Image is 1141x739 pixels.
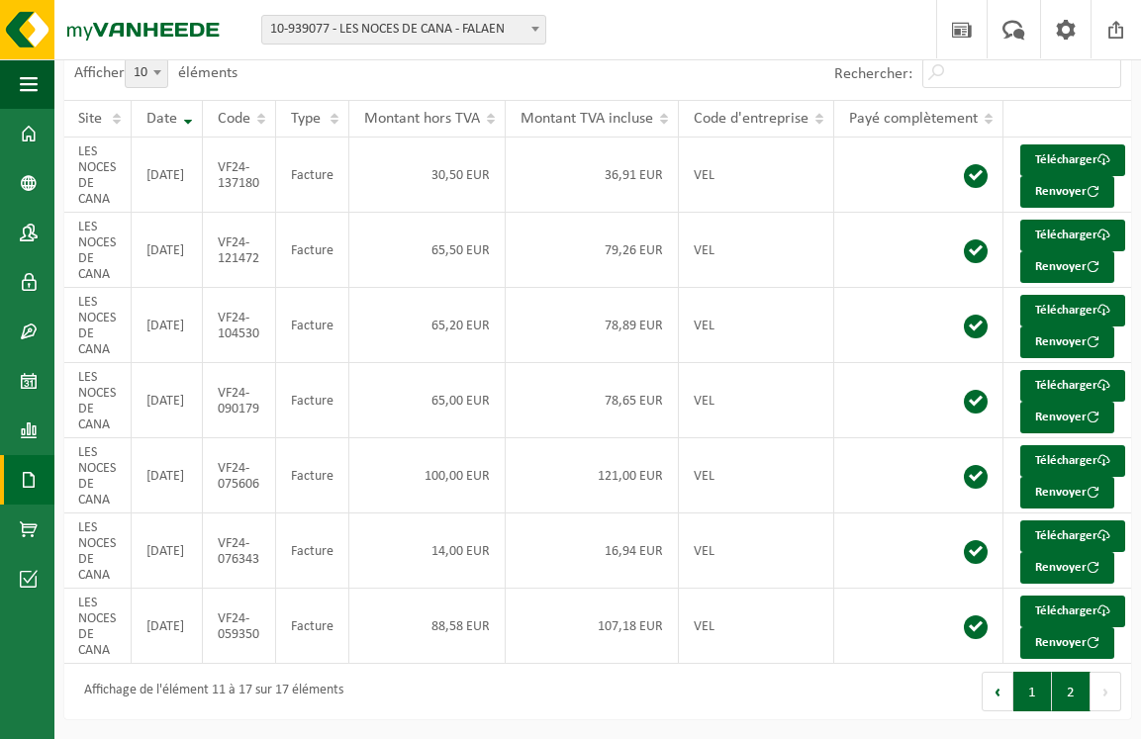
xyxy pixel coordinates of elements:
[506,363,679,438] td: 78,65 EUR
[679,363,834,438] td: VEL
[694,111,808,127] span: Code d'entreprise
[834,66,912,82] label: Rechercher:
[132,589,203,664] td: [DATE]
[74,674,343,709] div: Affichage de l'élément 11 à 17 sur 17 éléments
[262,16,545,44] span: 10-939077 - LES NOCES DE CANA - FALAEN
[132,288,203,363] td: [DATE]
[126,59,167,87] span: 10
[276,589,349,664] td: Facture
[63,288,132,363] td: LES NOCES DE CANA
[506,438,679,513] td: 121,00 EUR
[982,672,1013,711] button: Previous
[349,438,506,513] td: 100,00 EUR
[506,138,679,213] td: 36,91 EUR
[364,111,480,127] span: Montant hors TVA
[63,589,132,664] td: LES NOCES DE CANA
[1020,220,1125,251] a: Télécharger
[1020,520,1125,552] a: Télécharger
[1020,552,1114,584] button: Renvoyer
[679,288,834,363] td: VEL
[349,288,506,363] td: 65,20 EUR
[203,288,276,363] td: VF24-104530
[132,438,203,513] td: [DATE]
[679,589,834,664] td: VEL
[679,138,834,213] td: VEL
[679,438,834,513] td: VEL
[506,213,679,288] td: 79,26 EUR
[63,363,132,438] td: LES NOCES DE CANA
[1020,445,1125,477] a: Télécharger
[203,213,276,288] td: VF24-121472
[349,589,506,664] td: 88,58 EUR
[63,138,132,213] td: LES NOCES DE CANA
[276,213,349,288] td: Facture
[349,138,506,213] td: 30,50 EUR
[203,513,276,589] td: VF24-076343
[1020,295,1125,326] a: Télécharger
[63,213,132,288] td: LES NOCES DE CANA
[276,438,349,513] td: Facture
[261,15,546,45] span: 10-939077 - LES NOCES DE CANA - FALAEN
[1020,144,1125,176] a: Télécharger
[218,111,250,127] span: Code
[276,513,349,589] td: Facture
[63,513,132,589] td: LES NOCES DE CANA
[1020,251,1114,283] button: Renvoyer
[506,288,679,363] td: 78,89 EUR
[349,213,506,288] td: 65,50 EUR
[349,363,506,438] td: 65,00 EUR
[1020,596,1125,627] a: Télécharger
[1020,326,1114,358] button: Renvoyer
[203,138,276,213] td: VF24-137180
[276,138,349,213] td: Facture
[1020,370,1125,402] a: Télécharger
[1013,672,1052,711] button: 1
[679,213,834,288] td: VEL
[276,288,349,363] td: Facture
[1020,627,1114,659] button: Renvoyer
[74,65,238,81] label: Afficher éléments
[132,363,203,438] td: [DATE]
[132,213,203,288] td: [DATE]
[679,513,834,589] td: VEL
[1020,176,1114,208] button: Renvoyer
[291,111,321,127] span: Type
[125,58,168,88] span: 10
[146,111,177,127] span: Date
[1020,477,1114,508] button: Renvoyer
[63,438,132,513] td: LES NOCES DE CANA
[1091,672,1121,711] button: Next
[203,438,276,513] td: VF24-075606
[506,513,679,589] td: 16,94 EUR
[276,363,349,438] td: Facture
[1052,672,1091,711] button: 2
[132,138,203,213] td: [DATE]
[78,111,102,127] span: Site
[203,589,276,664] td: VF24-059350
[849,111,978,127] span: Payé complètement
[1020,402,1114,433] button: Renvoyer
[349,513,506,589] td: 14,00 EUR
[506,589,679,664] td: 107,18 EUR
[203,363,276,438] td: VF24-090179
[132,513,203,589] td: [DATE]
[521,111,653,127] span: Montant TVA incluse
